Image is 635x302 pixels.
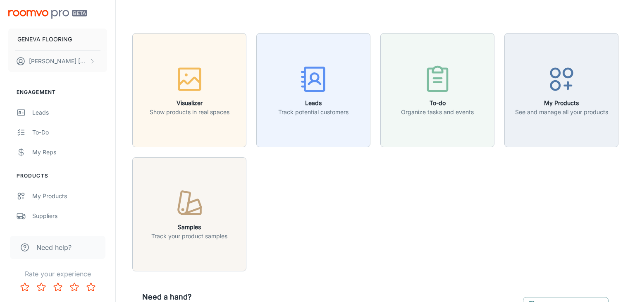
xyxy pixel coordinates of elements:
[8,10,87,19] img: Roomvo PRO Beta
[8,29,107,50] button: GENEVA FLOORING
[401,98,474,108] h6: To-do
[256,33,370,147] button: LeadsTrack potential customers
[36,242,72,252] span: Need help?
[150,98,229,108] h6: Visualizer
[66,279,83,295] button: Rate 4 star
[32,108,107,117] div: Leads
[401,108,474,117] p: Organize tasks and events
[29,57,87,66] p: [PERSON_NAME] [PERSON_NAME]
[380,85,494,93] a: To-doOrganize tasks and events
[515,108,608,117] p: See and manage all your products
[7,269,109,279] p: Rate your experience
[515,98,608,108] h6: My Products
[32,128,107,137] div: To-do
[151,223,227,232] h6: Samples
[256,85,370,93] a: LeadsTrack potential customers
[132,209,246,218] a: SamplesTrack your product samples
[278,98,349,108] h6: Leads
[32,192,107,201] div: My Products
[33,279,50,295] button: Rate 2 star
[83,279,99,295] button: Rate 5 star
[150,108,229,117] p: Show products in real spaces
[32,148,107,157] div: My Reps
[8,50,107,72] button: [PERSON_NAME] [PERSON_NAME]
[17,35,72,44] p: GENEVA FLOORING
[380,33,494,147] button: To-doOrganize tasks and events
[151,232,227,241] p: Track your product samples
[50,279,66,295] button: Rate 3 star
[504,33,618,147] button: My ProductsSee and manage all your products
[278,108,349,117] p: Track potential customers
[132,157,246,271] button: SamplesTrack your product samples
[504,85,618,93] a: My ProductsSee and manage all your products
[17,279,33,295] button: Rate 1 star
[132,33,246,147] button: VisualizerShow products in real spaces
[32,211,107,221] div: Suppliers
